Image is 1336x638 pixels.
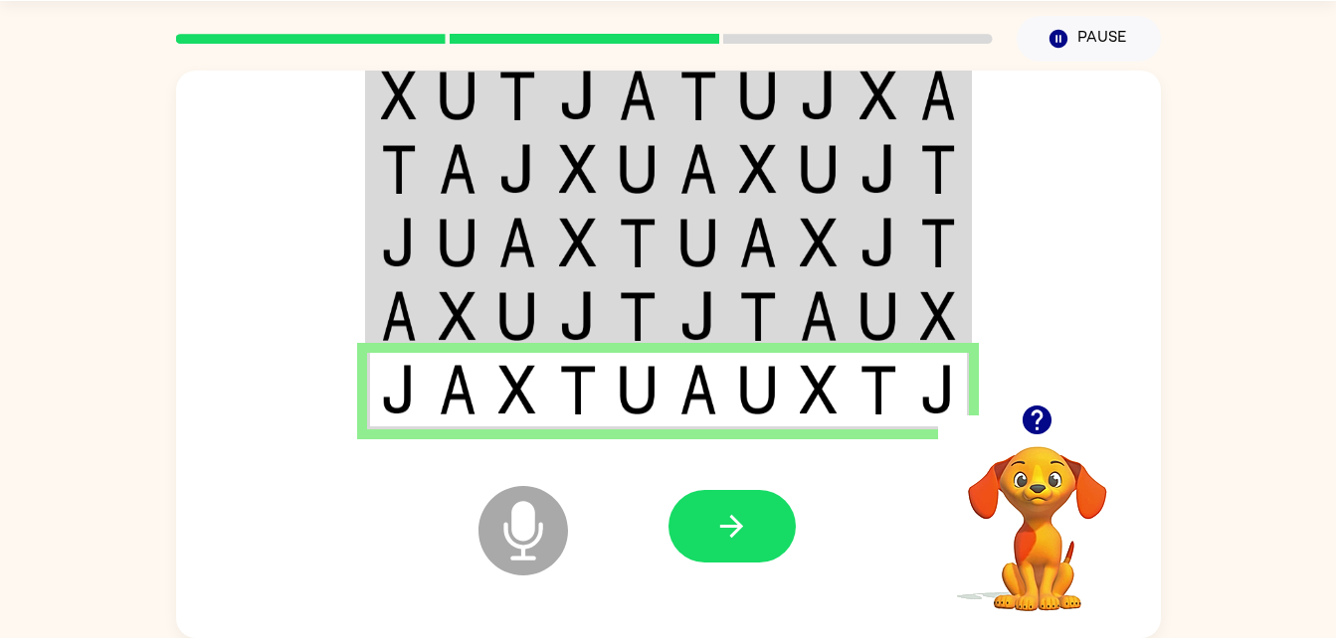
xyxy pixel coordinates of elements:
img: a [800,291,838,341]
img: j [859,144,897,194]
img: x [800,218,838,267]
img: a [498,218,536,267]
img: u [439,71,477,120]
img: a [679,144,717,194]
img: t [679,71,717,120]
img: x [439,291,477,341]
img: u [739,365,777,414]
img: x [498,365,536,414]
img: u [619,365,657,414]
img: j [381,218,417,267]
img: a [381,291,417,341]
img: a [920,71,956,120]
img: x [800,365,838,414]
img: t [920,218,956,267]
img: a [439,144,477,194]
img: u [859,291,897,341]
img: j [800,71,838,120]
img: a [679,365,717,414]
img: j [679,291,717,341]
img: a [439,365,477,414]
img: t [920,144,956,194]
img: j [859,218,897,267]
img: j [559,71,597,120]
img: x [559,144,597,194]
img: u [739,71,777,120]
img: u [439,218,477,267]
img: x [859,71,897,120]
img: j [559,291,597,341]
img: u [679,218,717,267]
img: a [619,71,657,120]
img: t [739,291,777,341]
img: a [739,218,777,267]
img: t [619,218,657,267]
img: t [559,365,597,414]
img: x [739,144,777,194]
button: Pause [1017,16,1161,62]
img: u [498,291,536,341]
img: x [559,218,597,267]
img: t [498,71,536,120]
img: t [619,291,657,341]
img: j [920,365,956,414]
img: x [920,291,956,341]
video: Your browser must support playing .mp4 files to use Literably. Please try using another browser. [938,415,1137,614]
img: j [498,144,536,194]
img: t [859,365,897,414]
img: u [800,144,838,194]
img: j [381,365,417,414]
img: t [381,144,417,194]
img: x [381,71,417,120]
img: u [619,144,657,194]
